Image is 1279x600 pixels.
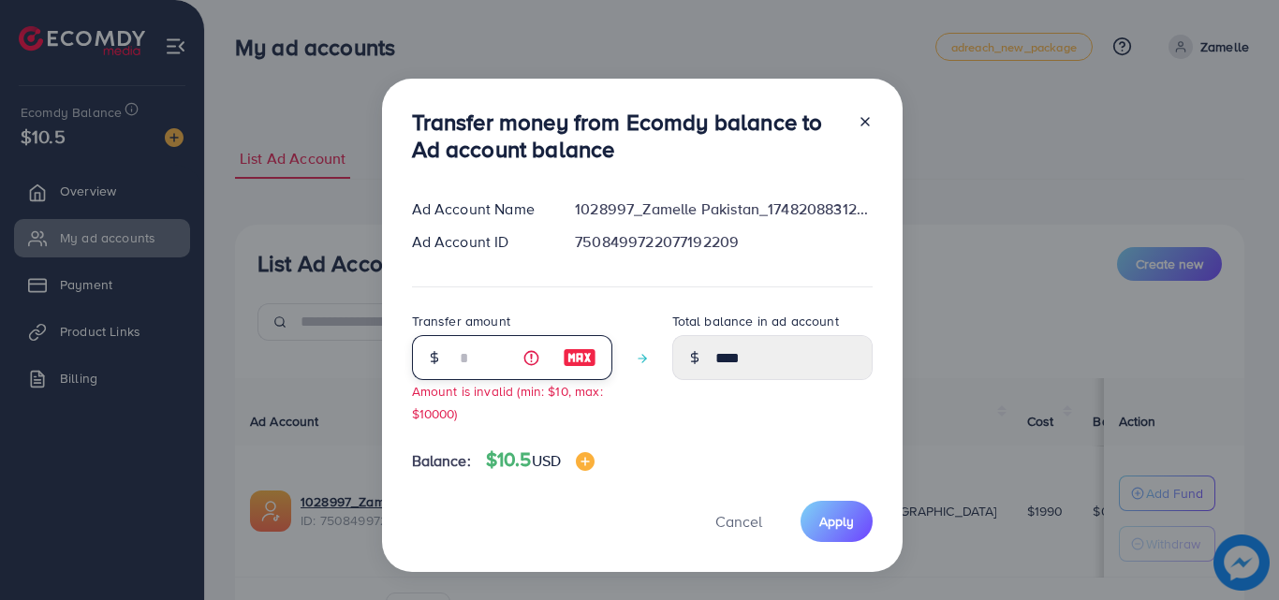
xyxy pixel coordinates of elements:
[397,231,561,253] div: Ad Account ID
[397,198,561,220] div: Ad Account Name
[692,501,786,541] button: Cancel
[532,450,561,471] span: USD
[412,312,510,330] label: Transfer amount
[412,109,843,163] h3: Transfer money from Ecomdy balance to Ad account balance
[576,452,595,471] img: image
[560,198,887,220] div: 1028997_Zamelle Pakistan_1748208831279
[563,346,596,369] img: image
[801,501,873,541] button: Apply
[819,512,854,531] span: Apply
[412,382,603,421] small: Amount is invalid (min: $10, max: $10000)
[715,511,762,532] span: Cancel
[560,231,887,253] div: 7508499722077192209
[486,448,595,472] h4: $10.5
[412,450,471,472] span: Balance:
[672,312,839,330] label: Total balance in ad account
